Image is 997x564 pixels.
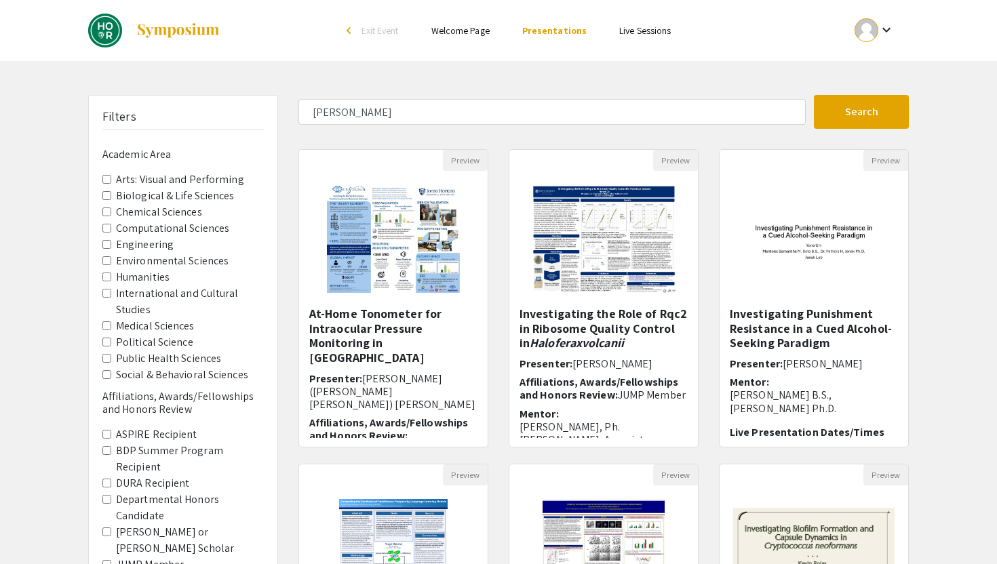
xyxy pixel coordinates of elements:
[116,269,170,285] label: Humanities
[509,149,699,447] div: Open Presentation <p><span style="color: rgb(85, 85, 85);">Investigating the Role of Rqc2 in Ribo...
[116,334,193,350] label: Political Science
[309,371,475,411] span: [PERSON_NAME] ([PERSON_NAME] [PERSON_NAME]) [PERSON_NAME]
[347,26,355,35] div: arrow_back_ios
[116,491,264,524] label: Departmental Honors Candidate
[530,335,582,350] em: Haloferax
[309,416,468,443] span: Affiliations, Awards/Fellowships and Honors Review:
[88,14,122,47] img: DREAMS Spring 2025
[102,109,136,124] h5: Filters
[572,357,652,371] span: [PERSON_NAME]
[618,388,686,402] span: JUMP Member
[582,335,624,350] em: volcanii
[814,95,909,129] button: Search
[116,318,195,334] label: Medical Sciences
[719,149,909,447] div: Open Presentation <p><span style="color: black;">Investigating Punishment Resistance in a Cued Al...
[730,306,898,350] h5: Investigating Punishment Resistance in a Cued Alcohol-Seeking Paradigm
[116,188,235,204] label: Biological & Life Sciences
[309,372,477,411] h6: Presenter:
[653,464,698,485] button: Preview
[863,464,908,485] button: Preview
[116,475,189,491] label: DURA Recipient
[730,357,898,370] h6: Presenter:
[878,22,895,38] mat-icon: Expand account dropdown
[619,24,671,37] a: Live Sessions
[730,375,769,389] span: Mentor:
[520,357,688,370] h6: Presenter:
[520,407,559,421] span: Mentor:
[517,171,689,306] img: <p><span style="color: rgb(85, 85, 85);">Investigating the Role of Rqc2 in Ribosome Quality Contr...
[136,22,220,39] img: Symposium by ForagerOne
[298,99,806,125] input: Search Keyword(s) Or Author(s)
[361,24,399,37] span: Exit Event
[840,15,909,45] button: Expand account dropdown
[309,306,477,365] h5: At-Home Tonometer for Intraocular Pressure Monitoring in [GEOGRAPHIC_DATA]
[116,237,174,253] label: Engineering
[730,388,898,414] p: [PERSON_NAME] B.S., [PERSON_NAME] Ph.D.
[116,204,202,220] label: Chemical Sciences
[10,503,58,554] iframe: Chat
[443,464,488,485] button: Preview
[116,367,248,383] label: Social & Behavioral Sciences
[520,420,688,498] p: [PERSON_NAME], Ph.[PERSON_NAME], Associate Professor, Department of Biology, [PERSON_NAME][GEOGRA...
[116,426,197,443] label: ASPIRE Recipient
[298,149,488,447] div: Open Presentation <p><span style="background-color: transparent; color: rgb(0, 0, 0);">At-Home To...
[730,425,884,465] span: Live Presentation Dates/Times (all times are [GEOGRAPHIC_DATA])::
[116,172,244,188] label: Arts: Visual and Performing
[522,24,587,37] a: Presentations
[116,524,264,557] label: [PERSON_NAME] or [PERSON_NAME] Scholar
[863,150,908,171] button: Preview
[520,306,688,350] h5: Investigating the Role of Rqc2 in Ribosome Quality Control in
[431,24,490,37] a: Welcome Page
[783,357,863,371] span: [PERSON_NAME]
[653,150,698,171] button: Preview
[443,150,488,171] button: Preview
[88,14,220,47] a: DREAMS Spring 2025
[102,148,264,161] h6: Academic Area
[720,180,908,298] img: <p><span style="color: black;">Investigating Punishment Resistance in a Cued Alcohol-Seeking Para...
[116,350,221,367] label: Public Health Sciences
[313,171,473,306] img: <p><span style="background-color: transparent; color: rgb(0, 0, 0);">At-Home Tonometer for Intrao...
[102,390,264,416] h6: Affiliations, Awards/Fellowships and Honors Review
[116,285,264,318] label: International and Cultural Studies
[116,443,264,475] label: BDP Summer Program Recipient
[520,375,678,402] span: Affiliations, Awards/Fellowships and Honors Review:
[116,253,229,269] label: Environmental Sciences
[116,220,229,237] label: Computational Sciences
